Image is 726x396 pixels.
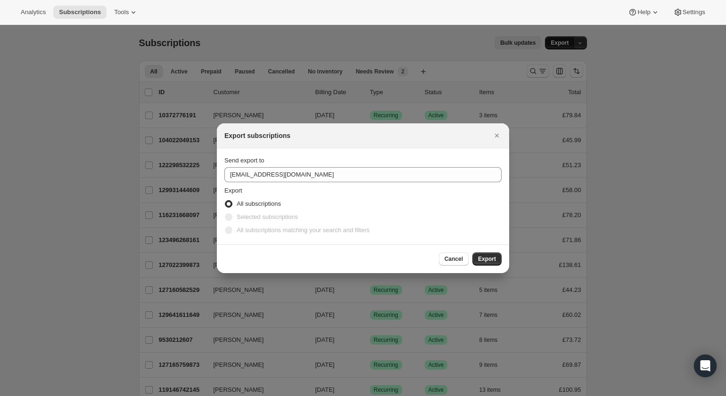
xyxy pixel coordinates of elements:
[668,6,711,19] button: Settings
[59,8,101,16] span: Subscriptions
[224,187,242,194] span: Export
[439,252,469,266] button: Cancel
[237,200,281,207] span: All subscriptions
[108,6,144,19] button: Tools
[224,157,264,164] span: Send export to
[637,8,650,16] span: Help
[445,255,463,263] span: Cancel
[224,131,290,140] h2: Export subscriptions
[15,6,51,19] button: Analytics
[472,252,502,266] button: Export
[478,255,496,263] span: Export
[490,129,503,142] button: Close
[21,8,46,16] span: Analytics
[237,213,298,220] span: Selected subscriptions
[622,6,665,19] button: Help
[237,226,370,234] span: All subscriptions matching your search and filters
[694,355,717,377] div: Open Intercom Messenger
[114,8,129,16] span: Tools
[53,6,107,19] button: Subscriptions
[683,8,705,16] span: Settings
